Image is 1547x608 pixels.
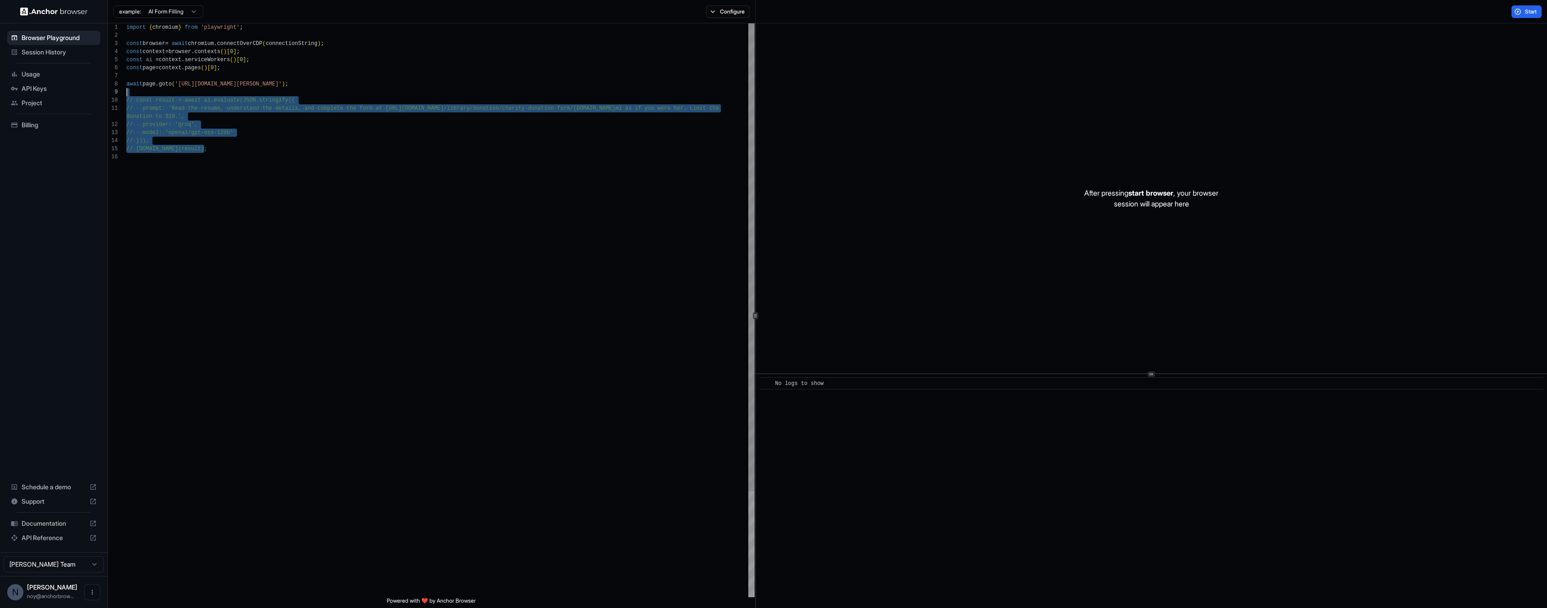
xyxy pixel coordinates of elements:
span: ils, and complete the form at [URL][DOMAIN_NAME] [288,105,444,112]
span: = [165,49,168,55]
span: ; [240,24,243,31]
div: 4 [108,48,118,56]
div: 7 [108,72,118,80]
span: browser [169,49,191,55]
span: page [143,65,156,71]
span: page [143,81,156,87]
span: ) [204,65,207,71]
span: Browser Playground [22,33,97,42]
span: from [185,24,198,31]
span: ) [282,81,285,87]
span: pages [185,65,201,71]
span: . [181,65,184,71]
span: = [156,57,159,63]
span: await [126,81,143,87]
button: Configure [706,5,750,18]
div: Session History [7,45,100,59]
span: ( [263,40,266,47]
div: Billing [7,118,100,132]
span: Session History [22,48,97,57]
span: ( [172,81,175,87]
span: = [156,65,159,71]
span: ​ [764,379,769,388]
span: context [143,49,165,55]
span: ] [233,49,237,55]
span: goto [159,81,172,87]
span: /library/donation/charity-donation-form/[DOMAIN_NAME] [444,105,616,112]
div: 8 [108,80,118,88]
span: chromium [188,40,214,47]
div: 14 [108,137,118,145]
div: Support [7,494,100,509]
div: Browser Playground [7,31,100,45]
span: } [178,24,181,31]
span: ; [246,57,250,63]
span: API Reference [22,533,86,542]
div: API Reference [7,531,100,545]
span: Powered with ❤️ by Anchor Browser [387,597,476,608]
span: 0 [240,57,243,63]
span: context [159,65,181,71]
span: // const result = await ai.evaluate(JSON.stringify [126,97,288,103]
span: [ [207,65,210,71]
span: = [165,40,168,47]
span: connectOverCDP [217,40,263,47]
span: ( [201,65,204,71]
span: { [149,24,152,31]
span: ] [214,65,217,71]
span: Usage [22,70,97,79]
div: 2 [108,31,118,40]
span: API Keys [22,84,97,93]
span: example: [119,8,141,15]
span: // prompt: 'Read the resume, understand the deta [126,105,288,112]
span: noy@anchorbrowser.io [27,593,74,599]
span: donation to $10.', [126,113,185,120]
div: 10 [108,96,118,104]
span: // [DOMAIN_NAME](result); [126,146,207,152]
span: ; [321,40,324,47]
div: 9 [108,88,118,96]
span: ai [146,57,152,63]
p: After pressing , your browser session will appear here [1084,188,1218,209]
div: 12 [108,121,118,129]
span: Schedule a demo [22,483,86,492]
span: Project [22,98,97,107]
span: Billing [22,121,97,130]
span: ( [230,57,233,63]
div: Project [7,96,100,110]
span: ; [237,49,240,55]
div: 6 [108,64,118,72]
button: Open menu [84,584,100,600]
span: const [126,49,143,55]
span: ) [233,57,237,63]
span: ; [285,81,288,87]
span: const [126,40,143,47]
span: const [126,57,143,63]
span: chromium [152,24,179,31]
span: // })); [126,138,149,144]
span: ml as if you were her. Limit the [615,105,719,112]
div: N [7,584,23,600]
span: Support [22,497,86,506]
span: // model: 'openai/gpt-oss-120b' [126,130,233,136]
span: ) [224,49,227,55]
div: API Keys [7,81,100,96]
span: . [214,40,217,47]
span: 'playwright' [201,24,240,31]
span: [ [227,49,230,55]
span: ) [317,40,321,47]
span: 0 [210,65,214,71]
span: serviceWorkers [185,57,230,63]
div: 11 [108,104,118,112]
span: 0 [230,49,233,55]
div: Documentation [7,516,100,531]
span: . [191,49,194,55]
span: const [126,65,143,71]
div: Usage [7,67,100,81]
span: . [181,57,184,63]
span: import [126,24,146,31]
div: 1 [108,23,118,31]
span: ; [217,65,220,71]
span: No logs to show [775,380,824,387]
span: [ [237,57,240,63]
